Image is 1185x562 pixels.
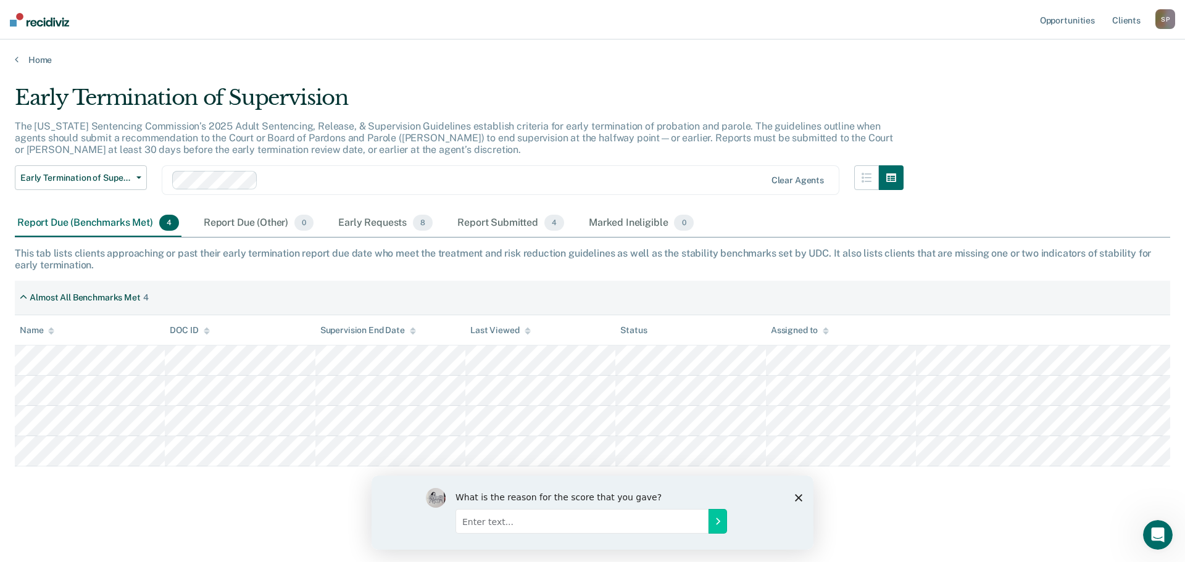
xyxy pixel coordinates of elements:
[1143,520,1173,550] iframe: Intercom live chat
[320,325,416,336] div: Supervision End Date
[143,292,149,303] div: 4
[201,210,316,237] div: Report Due (Other)0
[771,175,824,186] div: Clear agents
[15,210,181,237] div: Report Due (Benchmarks Met)4
[170,325,209,336] div: DOC ID
[10,13,69,27] img: Recidiviz
[15,247,1170,271] div: This tab lists clients approaching or past their early termination report due date who meet the t...
[15,54,1170,65] a: Home
[1155,9,1175,29] button: SP
[159,215,179,231] span: 4
[372,476,813,550] iframe: Survey by Kim from Recidiviz
[771,325,829,336] div: Assigned to
[586,210,696,237] div: Marked Ineligible0
[294,215,314,231] span: 0
[1155,9,1175,29] div: S P
[15,287,154,308] div: Almost All Benchmarks Met4
[20,325,54,336] div: Name
[336,210,435,237] div: Early Requests8
[15,85,904,120] div: Early Termination of Supervision
[413,215,433,231] span: 8
[455,210,567,237] div: Report Submitted4
[30,292,141,303] div: Almost All Benchmarks Met
[620,325,647,336] div: Status
[470,325,530,336] div: Last Viewed
[674,215,693,231] span: 0
[15,120,893,155] p: The [US_STATE] Sentencing Commission’s 2025 Adult Sentencing, Release, & Supervision Guidelines e...
[544,215,564,231] span: 4
[20,173,131,183] span: Early Termination of Supervision
[15,165,147,190] button: Early Termination of Supervision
